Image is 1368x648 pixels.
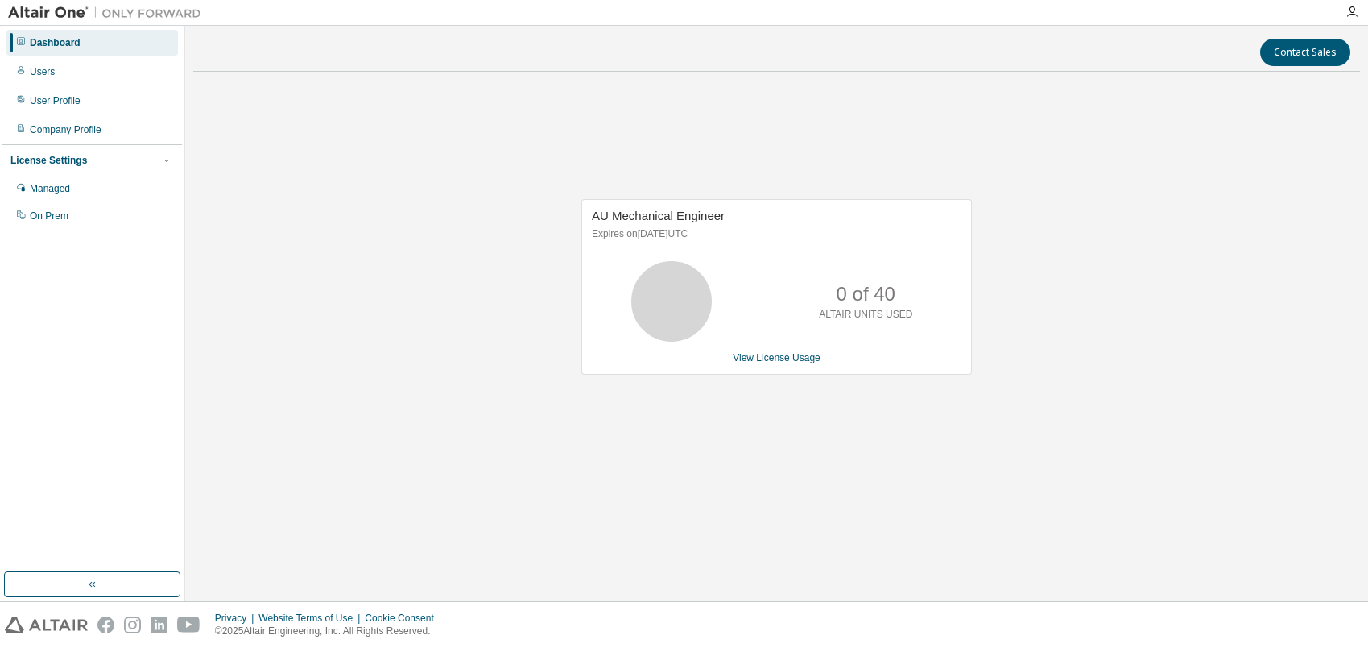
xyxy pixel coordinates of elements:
div: Company Profile [30,123,101,136]
div: Managed [30,182,70,195]
p: Expires on [DATE] UTC [592,227,957,241]
p: 0 of 40 [837,280,895,308]
img: linkedin.svg [151,617,167,633]
div: Cookie Consent [365,612,443,625]
p: © 2025 Altair Engineering, Inc. All Rights Reserved. [215,625,444,638]
img: altair_logo.svg [5,617,88,633]
img: facebook.svg [97,617,114,633]
div: Website Terms of Use [258,612,365,625]
div: On Prem [30,210,68,222]
p: ALTAIR UNITS USED [819,308,912,322]
div: Dashboard [30,36,81,49]
span: AU Mechanical Engineer [592,209,725,222]
div: User Profile [30,94,81,107]
div: Users [30,65,55,78]
div: License Settings [10,154,87,167]
img: youtube.svg [177,617,200,633]
a: View License Usage [733,352,820,363]
img: instagram.svg [124,617,141,633]
div: Privacy [215,612,258,625]
button: Contact Sales [1260,39,1350,66]
img: Altair One [8,5,209,21]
